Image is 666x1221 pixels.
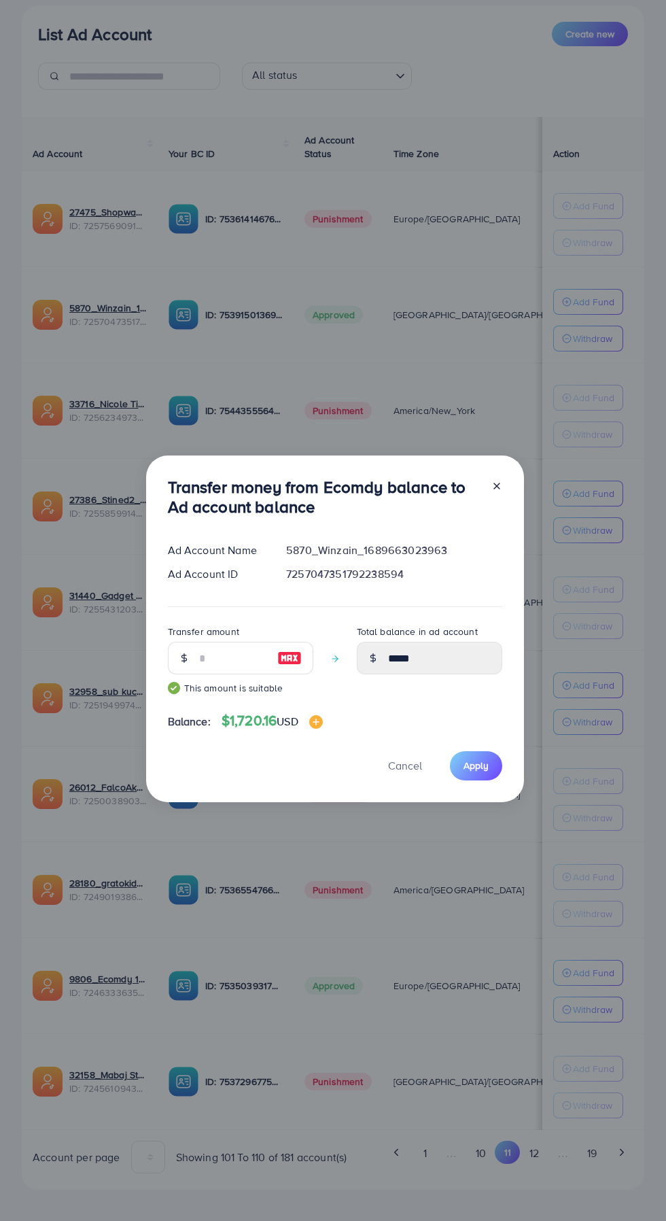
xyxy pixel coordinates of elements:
[309,715,323,729] img: image
[168,682,180,694] img: guide
[168,681,313,695] small: This amount is suitable
[168,625,239,638] label: Transfer amount
[168,477,480,517] h3: Transfer money from Ecomdy balance to Ad account balance
[371,751,439,780] button: Cancel
[277,650,302,666] img: image
[222,712,323,729] h4: $1,720.16
[168,714,211,729] span: Balance:
[388,758,422,773] span: Cancel
[450,751,502,780] button: Apply
[357,625,478,638] label: Total balance in ad account
[157,566,276,582] div: Ad Account ID
[463,759,489,772] span: Apply
[277,714,298,729] span: USD
[157,543,276,558] div: Ad Account Name
[275,566,512,582] div: 7257047351792238594
[275,543,512,558] div: 5870_Winzain_1689663023963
